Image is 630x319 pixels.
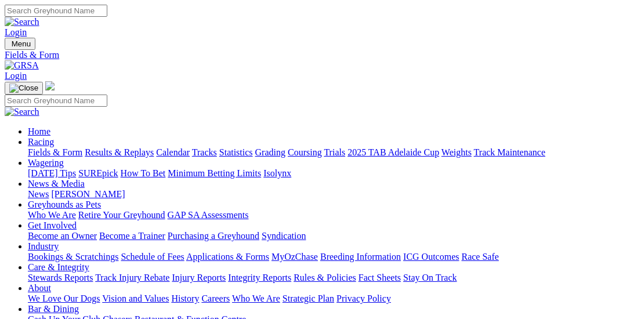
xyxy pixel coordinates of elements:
[186,252,269,262] a: Applications & Forms
[28,147,625,158] div: Racing
[28,210,76,220] a: Who We Are
[28,273,625,283] div: Care & Integrity
[95,273,169,282] a: Track Injury Rebate
[28,189,49,199] a: News
[9,84,38,93] img: Close
[336,293,391,303] a: Privacy Policy
[28,231,625,241] div: Get Involved
[219,147,253,157] a: Statistics
[99,231,165,241] a: Become a Trainer
[5,5,107,17] input: Search
[359,273,401,282] a: Fact Sheets
[121,252,184,262] a: Schedule of Fees
[474,147,545,157] a: Track Maintenance
[28,252,625,262] div: Industry
[5,107,39,117] img: Search
[28,189,625,200] div: News & Media
[461,252,498,262] a: Race Safe
[28,220,77,230] a: Get Involved
[28,168,76,178] a: [DATE] Tips
[403,273,457,282] a: Stay On Track
[5,17,39,27] img: Search
[5,38,35,50] button: Toggle navigation
[403,252,459,262] a: ICG Outcomes
[28,262,89,272] a: Care & Integrity
[78,210,165,220] a: Retire Your Greyhound
[5,60,39,71] img: GRSA
[102,293,169,303] a: Vision and Values
[232,293,280,303] a: Who We Are
[168,231,259,241] a: Purchasing a Greyhound
[28,200,101,209] a: Greyhounds as Pets
[5,95,107,107] input: Search
[28,241,59,251] a: Industry
[121,168,166,178] a: How To Bet
[294,273,356,282] a: Rules & Policies
[5,27,27,37] a: Login
[28,293,100,303] a: We Love Our Dogs
[228,273,291,282] a: Integrity Reports
[192,147,217,157] a: Tracks
[85,147,154,157] a: Results & Replays
[262,231,306,241] a: Syndication
[171,293,199,303] a: History
[255,147,285,157] a: Grading
[28,293,625,304] div: About
[78,168,118,178] a: SUREpick
[28,252,118,262] a: Bookings & Scratchings
[51,189,125,199] a: [PERSON_NAME]
[263,168,291,178] a: Isolynx
[5,82,43,95] button: Toggle navigation
[28,147,82,157] a: Fields & Form
[347,147,439,157] a: 2025 TAB Adelaide Cup
[28,126,50,136] a: Home
[156,147,190,157] a: Calendar
[172,273,226,282] a: Injury Reports
[12,39,31,48] span: Menu
[201,293,230,303] a: Careers
[28,283,51,293] a: About
[320,252,401,262] a: Breeding Information
[441,147,472,157] a: Weights
[283,293,334,303] a: Strategic Plan
[28,210,625,220] div: Greyhounds as Pets
[5,50,625,60] a: Fields & Form
[45,81,55,90] img: logo-grsa-white.png
[324,147,345,157] a: Trials
[28,158,64,168] a: Wagering
[28,168,625,179] div: Wagering
[28,137,54,147] a: Racing
[271,252,318,262] a: MyOzChase
[168,168,261,178] a: Minimum Betting Limits
[28,304,79,314] a: Bar & Dining
[168,210,249,220] a: GAP SA Assessments
[28,179,85,188] a: News & Media
[288,147,322,157] a: Coursing
[28,273,93,282] a: Stewards Reports
[5,71,27,81] a: Login
[28,231,97,241] a: Become an Owner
